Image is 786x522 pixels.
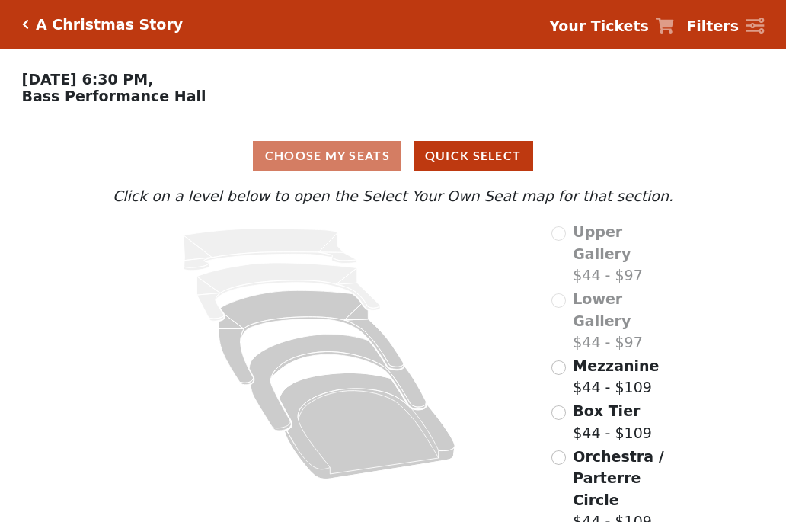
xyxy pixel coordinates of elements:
strong: Filters [686,18,739,34]
a: Your Tickets [549,15,674,37]
h5: A Christmas Story [36,16,183,34]
button: Quick Select [414,141,533,171]
path: Orchestra / Parterre Circle - Seats Available: 243 [280,373,455,479]
label: $44 - $97 [573,221,677,287]
p: Click on a level below to open the Select Your Own Seat map for that section. [109,185,677,207]
span: Mezzanine [573,357,659,374]
label: $44 - $109 [573,400,652,444]
a: Click here to go back to filters [22,19,29,30]
span: Upper Gallery [573,223,631,262]
span: Lower Gallery [573,290,631,329]
strong: Your Tickets [549,18,649,34]
path: Lower Gallery - Seats Available: 0 [197,263,381,321]
path: Upper Gallery - Seats Available: 0 [184,229,357,271]
span: Orchestra / Parterre Circle [573,448,663,508]
a: Filters [686,15,764,37]
label: $44 - $109 [573,355,659,399]
span: Box Tier [573,402,640,419]
label: $44 - $97 [573,288,677,354]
